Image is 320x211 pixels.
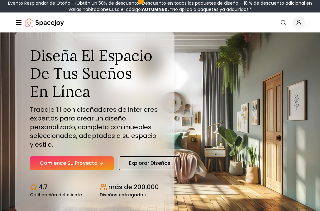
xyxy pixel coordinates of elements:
font: *No aplica a paquetes ya adquiridos.* [170,6,252,12]
font: Explorar diseños [129,159,170,167]
img: Logotipo de Spacejoy [25,16,64,29]
nav: Global [15,12,305,32]
font: Calificación del cliente [30,192,82,198]
div: Estadísticas de diseño [30,178,160,197]
a: Explorar diseños [119,156,181,170]
font: Comience su proyecto [40,159,98,167]
font: Diseños entregados [100,192,146,198]
font: Usa el código: [112,6,142,12]
font: 4.7 [39,183,48,191]
a: Comience su proyecto [30,156,114,170]
font: Trabaje 1:1 con diseñadores de interiores expertos para crear un diseño personalizado, completo c... [30,105,158,149]
a: Alegría espacial [25,16,64,29]
font: AUTUMN50. [142,6,169,12]
font: más de 200.000 [108,183,159,191]
font: Diseña el espacio de tus sueños en línea [30,46,152,101]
